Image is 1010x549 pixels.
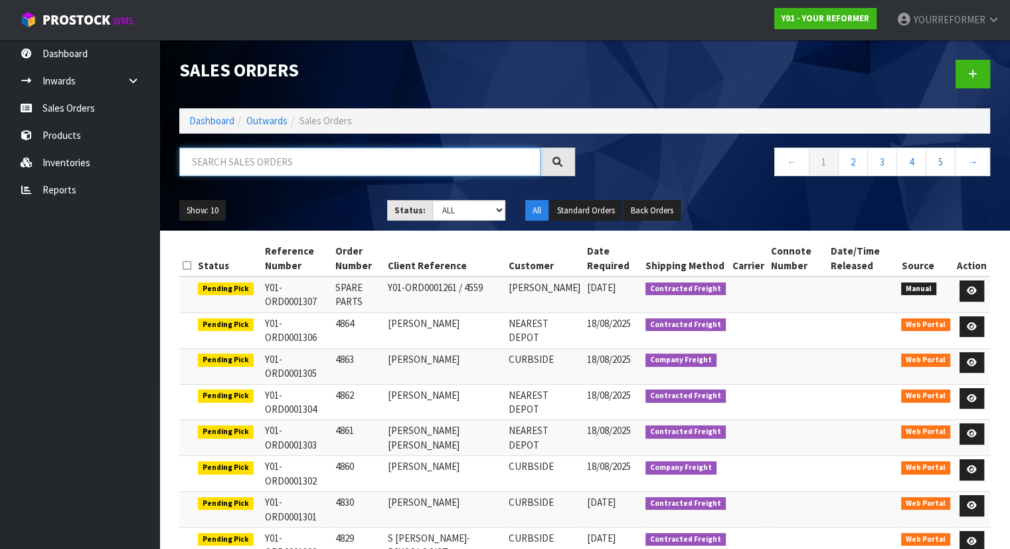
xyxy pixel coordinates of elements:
[550,200,622,221] button: Standard Orders
[42,11,110,29] span: ProStock
[332,492,385,528] td: 4830
[384,348,505,384] td: [PERSON_NAME]
[954,241,990,276] th: Action
[955,148,990,176] a: →
[179,60,575,80] h1: Sales Orders
[642,241,729,276] th: Shipping Method
[768,241,827,276] th: Connote Number
[179,148,541,176] input: Search sales orders
[262,384,332,420] td: Y01-ORD0001304
[384,420,505,456] td: [PERSON_NAME] [PERSON_NAME]
[809,148,839,176] a: 1
[189,114,234,127] a: Dashboard
[901,425,950,439] span: Web Portal
[505,276,584,312] td: [PERSON_NAME]
[901,354,950,367] span: Web Portal
[198,497,254,510] span: Pending Pick
[587,424,631,437] span: 18/08/2025
[645,461,716,475] span: Company Freight
[587,281,616,294] span: [DATE]
[262,348,332,384] td: Y01-ORD0001305
[179,200,226,221] button: Show: 10
[901,389,950,403] span: Web Portal
[198,354,254,367] span: Pending Pick
[394,205,426,216] strong: Status:
[505,348,584,384] td: CURBSIDE
[262,492,332,528] td: Y01-ORD0001301
[505,456,584,492] td: CURBSIDE
[262,241,332,276] th: Reference Number
[587,532,616,544] span: [DATE]
[645,282,726,296] span: Contracted Freight
[262,420,332,456] td: Y01-ORD0001303
[332,348,385,384] td: 4863
[624,200,681,221] button: Back Orders
[299,114,352,127] span: Sales Orders
[332,241,385,276] th: Order Number
[262,456,332,492] td: Y01-ORD0001302
[827,241,898,276] th: Date/Time Released
[901,497,950,510] span: Web Portal
[645,425,726,439] span: Contracted Freight
[645,318,726,332] span: Contracted Freight
[867,148,897,176] a: 3
[901,318,950,332] span: Web Portal
[195,241,262,276] th: Status
[332,276,385,312] td: SPARE PARTS
[332,456,385,492] td: 4860
[914,13,985,26] span: YOURREFORMER
[587,460,631,473] span: 18/08/2025
[838,148,868,176] a: 2
[645,497,726,510] span: Contracted Freight
[587,353,631,366] span: 18/08/2025
[901,282,936,296] span: Manual
[332,420,385,456] td: 4861
[505,384,584,420] td: NEAREST DEPOT
[774,148,809,176] a: ←
[262,312,332,348] td: Y01-ORD0001306
[198,389,254,403] span: Pending Pick
[926,148,956,176] a: 5
[587,317,631,330] span: 18/08/2025
[384,492,505,528] td: [PERSON_NAME]
[645,354,716,367] span: Company Freight
[729,241,768,276] th: Carrier
[384,276,505,312] td: Y01-ORD0001261 / 4559
[595,148,991,180] nav: Page navigation
[332,312,385,348] td: 4864
[262,276,332,312] td: Y01-ORD0001307
[505,241,584,276] th: Customer
[587,389,631,401] span: 18/08/2025
[505,312,584,348] td: NEAREST DEPOT
[505,420,584,456] td: NEAREST DEPOT
[525,200,548,221] button: All
[113,15,133,27] small: WMS
[198,282,254,296] span: Pending Pick
[246,114,288,127] a: Outwards
[332,384,385,420] td: 4862
[901,533,950,546] span: Web Portal
[645,389,726,403] span: Contracted Freight
[384,456,505,492] td: [PERSON_NAME]
[782,13,869,24] strong: Y01 - YOUR REFORMER
[198,461,254,475] span: Pending Pick
[198,533,254,546] span: Pending Pick
[384,241,505,276] th: Client Reference
[20,11,37,28] img: cube-alt.png
[584,241,642,276] th: Date Required
[901,461,950,475] span: Web Portal
[384,384,505,420] td: [PERSON_NAME]
[505,492,584,528] td: CURBSIDE
[384,312,505,348] td: [PERSON_NAME]
[587,496,616,508] span: [DATE]
[645,533,726,546] span: Contracted Freight
[198,318,254,332] span: Pending Pick
[898,241,954,276] th: Source
[198,425,254,439] span: Pending Pick
[896,148,926,176] a: 4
